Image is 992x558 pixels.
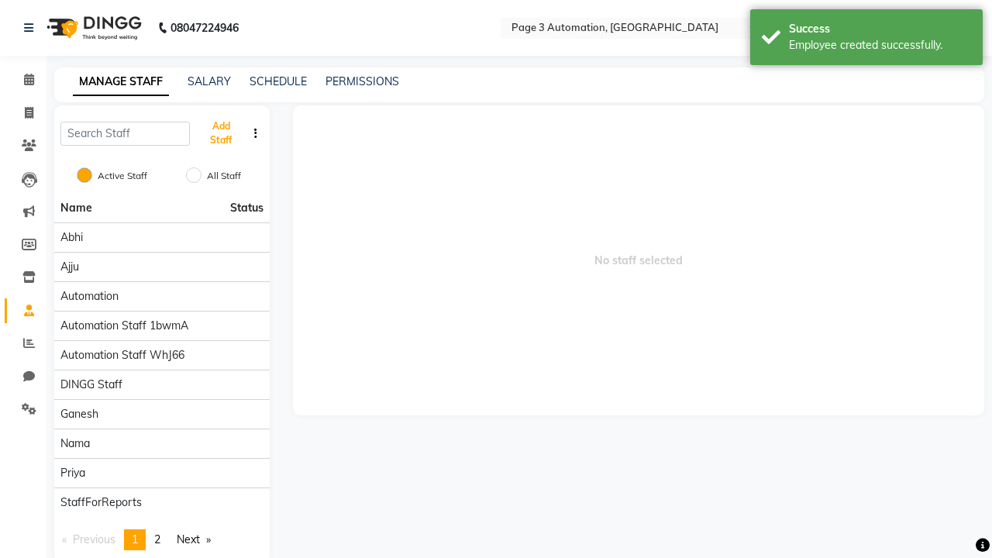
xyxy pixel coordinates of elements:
[196,113,246,153] button: Add Staff
[60,318,188,334] span: Automation Staff 1bwmA
[73,68,169,96] a: MANAGE STAFF
[207,169,241,183] label: All Staff
[60,288,119,305] span: Automation
[60,494,142,511] span: StaffForReports
[60,259,79,275] span: Ajju
[60,436,90,452] span: Nama
[170,6,239,50] b: 08047224946
[60,122,190,146] input: Search Staff
[98,169,147,183] label: Active Staff
[188,74,231,88] a: SALARY
[60,465,85,481] span: Priya
[60,201,92,215] span: Name
[789,37,971,53] div: Employee created successfully.
[230,200,263,216] span: Status
[54,529,270,550] nav: Pagination
[60,406,98,422] span: Ganesh
[40,6,146,50] img: logo
[293,105,985,415] span: No staff selected
[154,532,160,546] span: 2
[250,74,307,88] a: SCHEDULE
[60,377,122,393] span: DINGG Staff
[60,347,184,363] span: Automation Staff WhJ66
[73,532,115,546] span: Previous
[789,21,971,37] div: Success
[60,229,83,246] span: Abhi
[132,532,138,546] span: 1
[169,529,219,550] a: Next
[325,74,399,88] a: PERMISSIONS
